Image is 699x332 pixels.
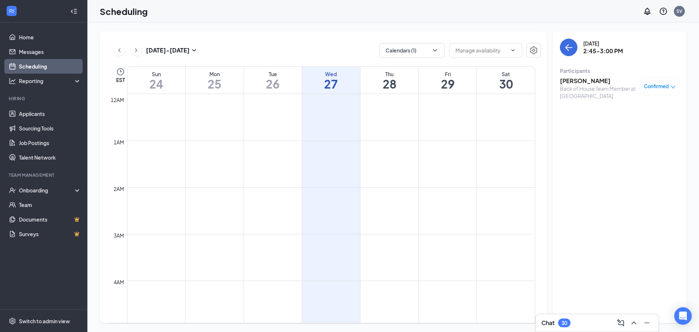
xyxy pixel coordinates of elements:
[19,212,81,227] a: DocumentsCrown
[9,95,80,102] div: Hiring
[628,317,640,329] button: ChevronUp
[244,67,302,94] a: August 26, 2025
[127,70,185,78] div: Sun
[133,46,140,55] svg: ChevronRight
[186,67,244,94] a: August 25, 2025
[100,5,148,17] h1: Scheduling
[360,70,418,78] div: Thu
[9,77,16,85] svg: Analysis
[644,83,669,90] span: Confirmed
[109,96,126,104] div: 12am
[114,45,125,56] button: ChevronLeft
[302,78,360,90] h1: 27
[564,43,573,52] svg: ArrowLeft
[583,40,623,47] div: [DATE]
[186,78,244,90] h1: 25
[643,319,651,327] svg: Minimize
[186,70,244,78] div: Mon
[419,78,477,90] h1: 29
[659,7,668,16] svg: QuestionInfo
[541,319,554,327] h3: Chat
[477,67,535,94] a: August 30, 2025
[131,45,142,56] button: ChevronRight
[529,46,538,55] svg: Settings
[560,39,577,56] button: back-button
[360,67,418,94] a: August 28, 2025
[19,77,82,85] div: Reporting
[19,150,81,165] a: Talent Network
[19,44,81,59] a: Messages
[146,46,190,54] h3: [DATE] - [DATE]
[302,70,360,78] div: Wed
[112,185,126,193] div: 2am
[9,172,80,178] div: Team Management
[477,70,535,78] div: Sat
[112,278,126,286] div: 4am
[127,78,185,90] h1: 24
[419,67,477,94] a: August 29, 2025
[244,70,302,78] div: Tue
[116,46,123,55] svg: ChevronLeft
[112,231,126,239] div: 3am
[116,76,125,83] span: EST
[510,47,516,53] svg: ChevronDown
[379,43,445,58] button: Calendars (1)ChevronDown
[19,187,75,194] div: Onboarding
[643,7,652,16] svg: Notifications
[629,319,638,327] svg: ChevronUp
[302,67,360,94] a: August 27, 2025
[244,78,302,90] h1: 26
[560,77,636,85] h3: [PERSON_NAME]
[19,227,81,241] a: SurveysCrown
[676,8,682,14] div: SV
[431,47,439,54] svg: ChevronDown
[560,85,636,99] div: Back of House Team Member at [GEOGRAPHIC_DATA]
[616,319,625,327] svg: ComposeMessage
[19,30,81,44] a: Home
[70,8,78,15] svg: Collapse
[641,317,653,329] button: Minimize
[360,78,418,90] h1: 28
[561,320,567,326] div: 30
[116,67,125,76] svg: Clock
[127,67,185,94] a: August 24, 2025
[190,46,198,55] svg: SmallChevronDown
[8,7,15,15] svg: WorkstreamLogo
[455,46,507,54] input: Manage availability
[674,307,692,325] div: Open Intercom Messenger
[19,121,81,136] a: Sourcing Tools
[419,70,477,78] div: Fri
[19,59,81,74] a: Scheduling
[19,136,81,150] a: Job Postings
[583,47,623,55] h3: 2:45-3:00 PM
[9,187,16,194] svg: UserCheck
[19,198,81,212] a: Team
[526,43,541,58] button: Settings
[671,85,676,90] span: down
[19,106,81,121] a: Applicants
[19,317,70,325] div: Switch to admin view
[112,138,126,146] div: 1am
[477,78,535,90] h1: 30
[560,67,679,74] div: Participants
[615,317,627,329] button: ComposeMessage
[9,317,16,325] svg: Settings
